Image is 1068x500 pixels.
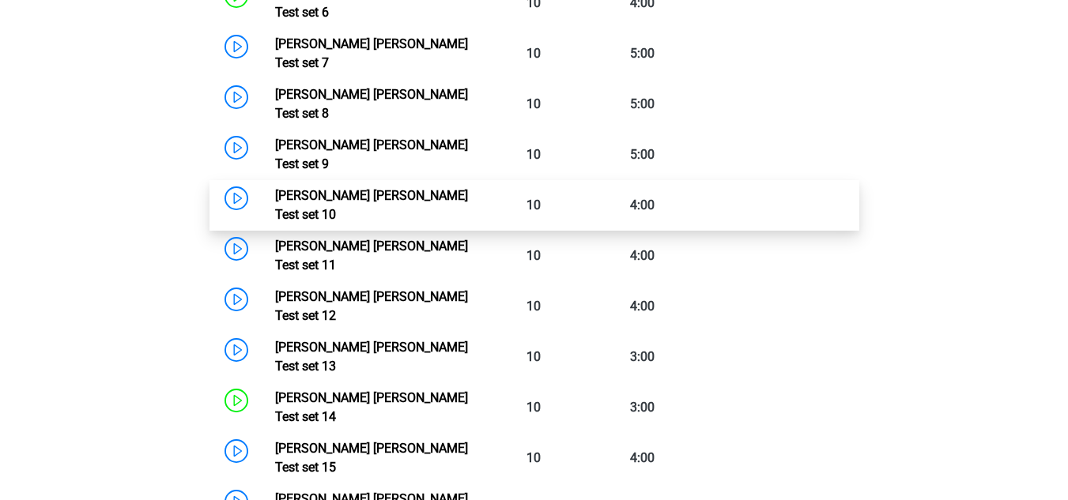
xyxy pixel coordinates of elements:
[275,137,468,171] a: [PERSON_NAME] [PERSON_NAME] Test set 9
[275,289,468,323] a: [PERSON_NAME] [PERSON_NAME] Test set 12
[275,390,468,424] a: [PERSON_NAME] [PERSON_NAME] Test set 14
[275,87,468,121] a: [PERSON_NAME] [PERSON_NAME] Test set 8
[275,239,468,273] a: [PERSON_NAME] [PERSON_NAME] Test set 11
[275,340,468,374] a: [PERSON_NAME] [PERSON_NAME] Test set 13
[275,441,468,475] a: [PERSON_NAME] [PERSON_NAME] Test set 15
[275,188,468,222] a: [PERSON_NAME] [PERSON_NAME] Test set 10
[275,36,468,70] a: [PERSON_NAME] [PERSON_NAME] Test set 7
